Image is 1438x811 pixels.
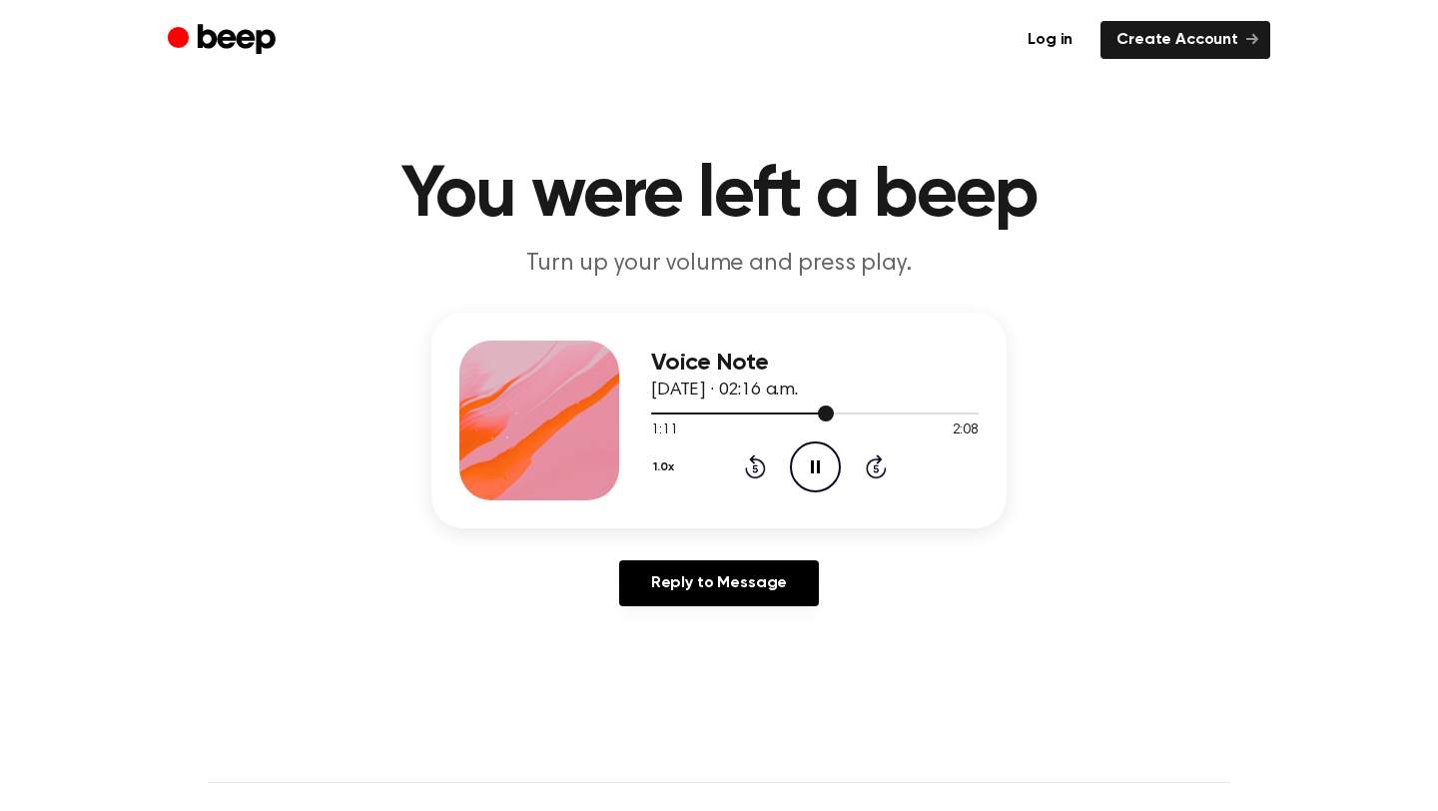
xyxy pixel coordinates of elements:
[619,560,819,606] a: Reply to Message
[651,420,677,441] span: 1:11
[336,248,1102,281] p: Turn up your volume and press play.
[651,350,979,377] h3: Voice Note
[1012,21,1088,59] a: Log in
[208,160,1230,232] h1: You were left a beep
[651,450,682,484] button: 1.0x
[953,420,979,441] span: 2:08
[651,382,798,400] span: [DATE] · 02:16 a.m.
[168,21,281,60] a: Beep
[1100,21,1270,59] a: Create Account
